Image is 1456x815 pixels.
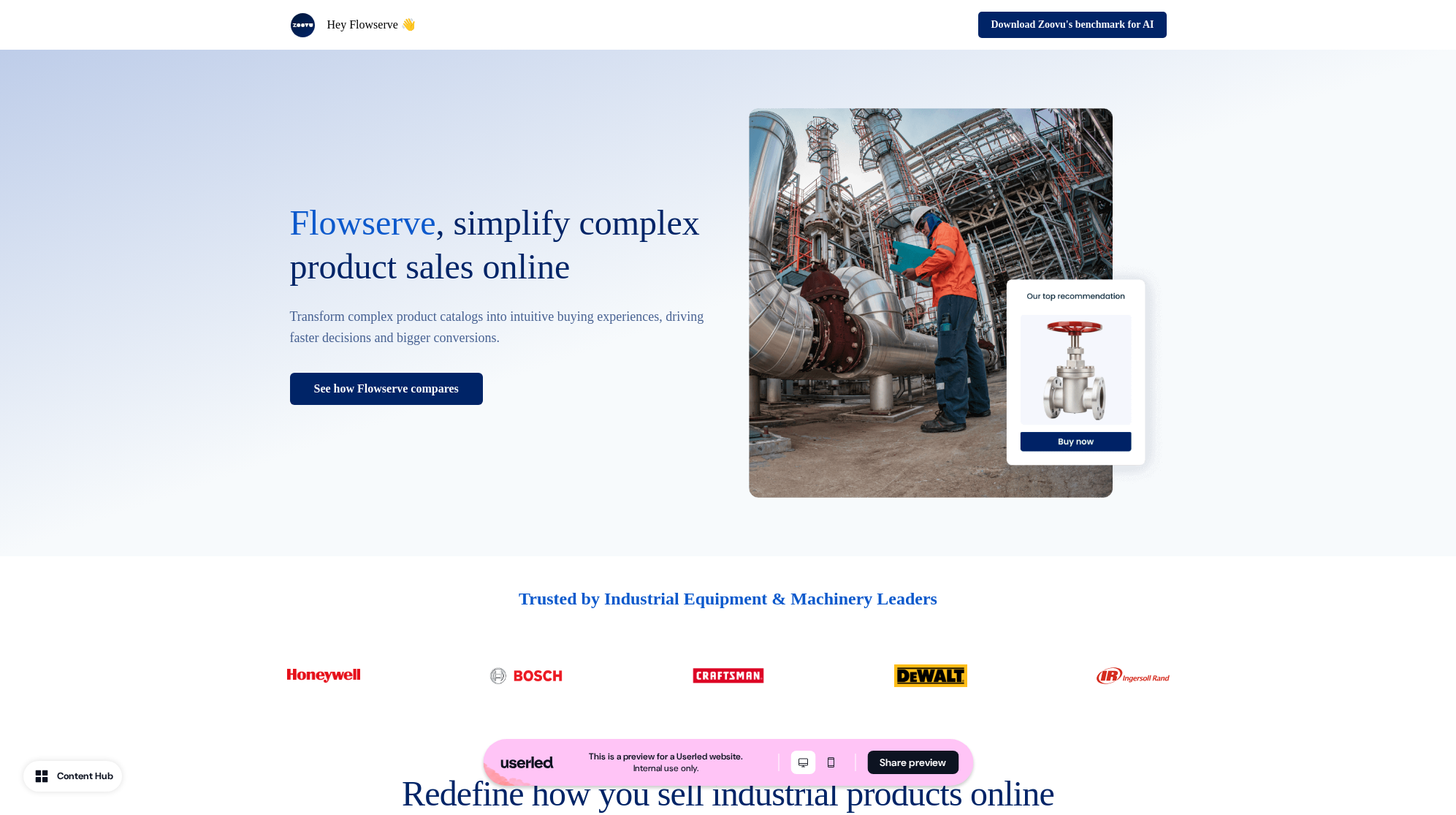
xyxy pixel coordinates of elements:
[633,762,698,774] div: Internal use only.
[867,751,958,774] button: Share preview
[519,585,937,612] p: Trusted by Industrial Equipment & Machinery Leaders
[790,751,815,774] button: Desktop mode
[589,751,743,762] div: This is a preview for a Userled website.
[818,751,843,774] button: Mobile mode
[290,306,708,349] p: Transform complex product catalogs into intuitive buying experiences, driving faster decisions an...
[978,12,1166,38] button: Download Zoovu's benchmark for AI
[402,774,1054,813] span: Redefine how you sell industrial products online
[57,769,113,784] div: Content Hub
[290,201,708,289] p: , simplify complex product sales online
[23,761,122,792] button: Content Hub
[290,373,483,405] a: See how Flowserve compares
[290,203,436,242] span: Flowserve
[327,16,416,34] p: Hey Flowserve 👋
